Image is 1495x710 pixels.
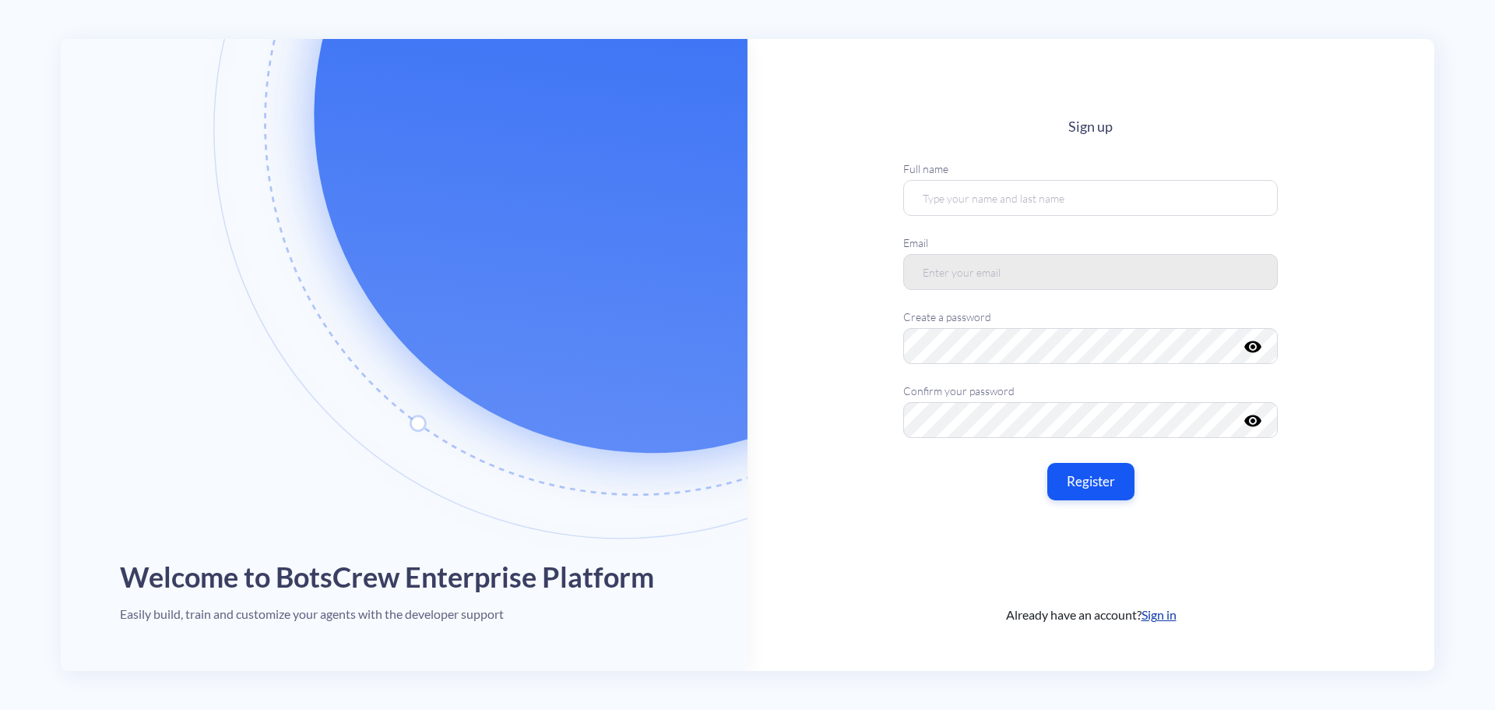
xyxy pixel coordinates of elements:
[903,234,1278,250] label: Email
[1047,462,1134,500] button: Register
[1244,337,1260,346] button: visibility
[903,160,1278,176] label: Full name
[903,179,1278,215] input: Type your name and last name
[1244,411,1263,429] i: visibility
[1141,607,1177,622] a: Sign in
[903,308,1278,324] label: Create a password
[903,253,1278,289] input: Enter your email
[1244,337,1263,355] i: visibility
[903,382,1278,398] label: Confirm your password
[1244,411,1260,420] button: visibility
[1006,606,1177,624] span: Already have an account?
[120,606,504,621] h4: Easily build, train and customize your agents with the developer support
[903,118,1278,136] h4: Sign up
[120,560,654,594] h1: Welcome to BotsCrew Enterprise Platform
